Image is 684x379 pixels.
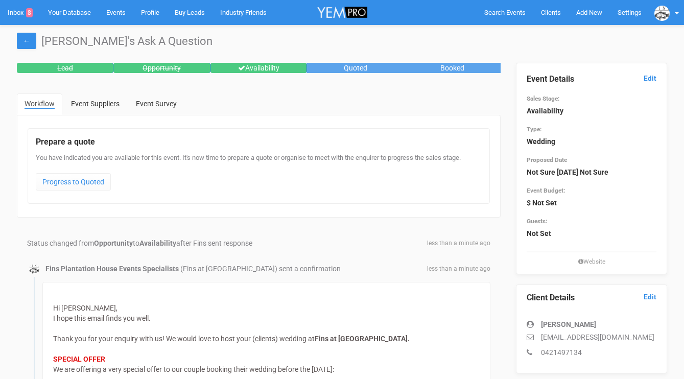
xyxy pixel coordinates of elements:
[527,126,541,133] small: Type:
[53,355,105,363] strong: SPECIAL OFFER
[17,63,113,73] div: Lead
[53,365,334,373] span: We are offering a very special offer to our couple booking their wedding before the [DATE]:
[527,218,547,225] small: Guests:
[53,304,117,312] span: Hi [PERSON_NAME],
[484,9,526,16] span: Search Events
[527,156,567,163] small: Proposed Date
[527,168,608,176] strong: Not Sure [DATE] Not Sure
[27,239,252,247] span: Status changed from to after Fins sent response
[541,320,596,328] strong: [PERSON_NAME]
[139,239,176,247] strong: Availability
[527,347,656,358] p: 0421497134
[315,335,410,343] strong: Fins at [GEOGRAPHIC_DATA].
[17,33,36,49] a: ←
[307,63,404,73] div: Quoted
[576,9,602,16] span: Add New
[29,264,39,274] img: data
[53,314,151,322] span: I hope this email finds you well.
[527,332,656,342] p: [EMAIL_ADDRESS][DOMAIN_NAME]
[180,265,341,273] span: (Fins at [GEOGRAPHIC_DATA]) sent a confirmation
[427,265,490,273] span: less than a minute ago
[644,292,656,302] a: Edit
[527,229,551,238] strong: Not Set
[53,335,315,343] span: Thank you for your enquiry with us! We would love to host your (clients) wedding at
[527,95,559,102] small: Sales Stage:
[36,153,482,196] div: You have indicated you are available for this event. It's now time to prepare a quote or organise...
[36,173,111,191] a: Progress to Quoted
[527,257,656,266] small: Website
[527,107,563,115] strong: Availability
[113,63,210,73] div: Opportunity
[644,74,656,83] a: Edit
[36,136,482,148] legend: Prepare a quote
[527,74,656,85] legend: Event Details
[128,93,184,114] a: Event Survey
[527,137,555,146] strong: Wedding
[94,239,133,247] strong: Opportunity
[26,8,33,17] span: 8
[527,292,656,304] legend: Client Details
[17,35,667,48] h1: [PERSON_NAME]'s Ask A Question
[654,6,670,21] img: data
[45,265,179,273] strong: Fins Plantation House Events Specialists
[541,9,561,16] span: Clients
[527,187,565,194] small: Event Budget:
[63,93,127,114] a: Event Suppliers
[210,63,307,73] div: Availability
[527,199,557,207] strong: $ Not Set
[427,239,490,248] span: less than a minute ago
[17,93,62,115] a: Workflow
[404,63,501,73] div: Booked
